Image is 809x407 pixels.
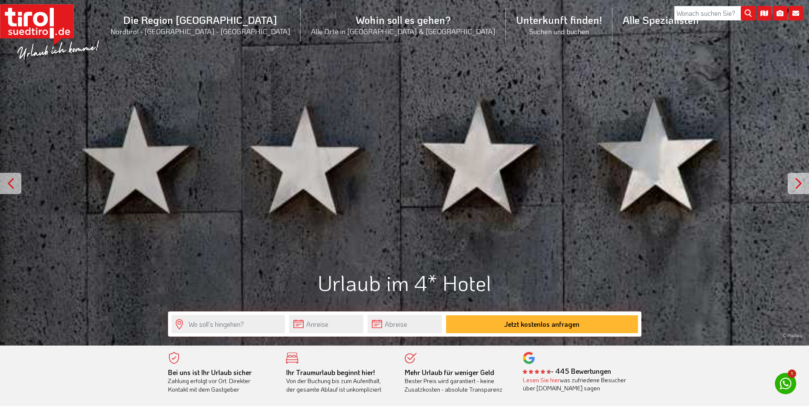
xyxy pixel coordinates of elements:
[301,4,506,45] a: Wohin soll es gehen?Alle Orte in [GEOGRAPHIC_DATA] & [GEOGRAPHIC_DATA]
[286,368,392,394] div: Von der Buchung bis zum Aufenthalt, der gesamte Ablauf ist unkompliziert
[516,26,602,36] small: Suchen und buchen
[446,315,638,333] button: Jetzt kostenlos anfragen
[523,366,611,375] b: - 445 Bewertungen
[289,315,363,333] input: Anreise
[674,6,755,20] input: Wonach suchen Sie?
[110,26,290,36] small: Nordtirol - [GEOGRAPHIC_DATA] - [GEOGRAPHIC_DATA]
[523,376,629,392] div: was zufriedene Besucher über [DOMAIN_NAME] sagen
[100,4,301,45] a: Die Region [GEOGRAPHIC_DATA]Nordtirol - [GEOGRAPHIC_DATA] - [GEOGRAPHIC_DATA]
[612,4,709,36] a: Alle Spezialisten
[311,26,496,36] small: Alle Orte in [GEOGRAPHIC_DATA] & [GEOGRAPHIC_DATA]
[757,6,771,20] i: Karte öffnen
[168,368,252,377] b: Bei uns ist Ihr Urlaub sicher
[405,368,510,394] div: Bester Preis wird garantiert - keine Zusatzkosten - absolute Transparenz
[789,6,803,20] i: Kontakt
[775,373,796,394] a: 1
[788,369,796,378] span: 1
[506,4,612,45] a: Unterkunft finden!Suchen und buchen
[171,315,285,333] input: Wo soll's hingehen?
[773,6,787,20] i: Fotogalerie
[168,271,641,294] h1: Urlaub im 4* Hotel
[405,368,494,377] b: Mehr Urlaub für weniger Geld
[368,315,442,333] input: Abreise
[168,368,274,394] div: Zahlung erfolgt vor Ort. Direkter Kontakt mit dem Gastgeber
[523,376,560,384] a: Lesen Sie hier
[286,368,375,377] b: Ihr Traumurlaub beginnt hier!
